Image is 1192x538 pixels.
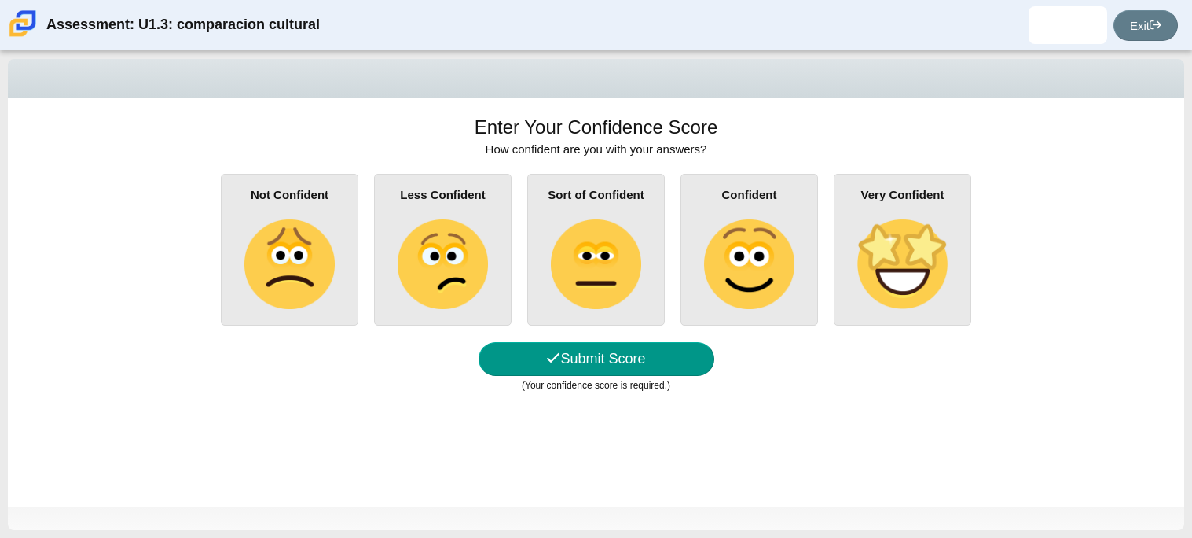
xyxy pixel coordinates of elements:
b: Confident [722,188,777,201]
img: Carmen School of Science & Technology [6,7,39,40]
b: Very Confident [861,188,944,201]
span: How confident are you with your answers? [486,142,707,156]
img: star-struck-face.png [857,219,947,309]
img: confused-face.png [398,219,487,309]
img: slightly-smiling-face.png [704,219,794,309]
small: (Your confidence score is required.) [522,380,670,391]
div: Assessment: U1.3: comparacion cultural [46,6,320,44]
h1: Enter Your Confidence Score [475,114,718,141]
a: Exit [1113,10,1178,41]
b: Sort of Confident [548,188,644,201]
b: Less Confident [400,188,485,201]
a: Carmen School of Science & Technology [6,29,39,42]
img: neutral-face.png [551,219,640,309]
b: Not Confident [251,188,328,201]
img: daisey.mondragon.sOfyB6 [1055,13,1080,38]
img: slightly-frowning-face.png [244,219,334,309]
button: Submit Score [479,342,714,376]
